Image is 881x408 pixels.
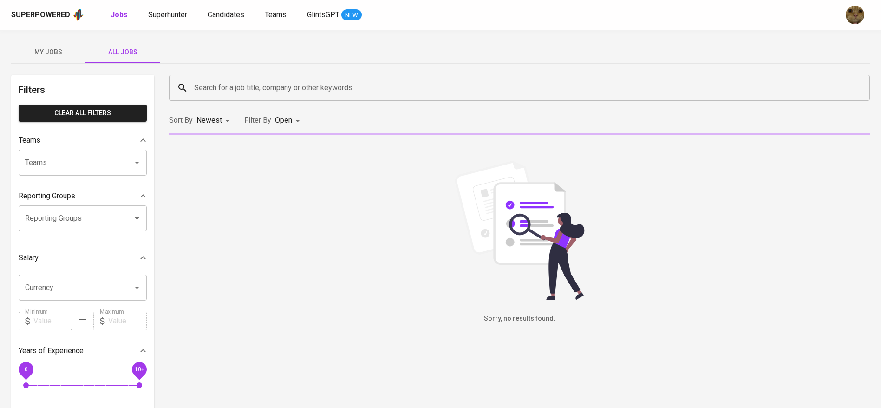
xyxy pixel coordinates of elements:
[111,10,128,19] b: Jobs
[11,8,85,22] a: Superpoweredapp logo
[134,366,144,372] span: 10+
[341,11,362,20] span: NEW
[846,6,864,24] img: ec6c0910-f960-4a00-a8f8-c5744e41279e.jpg
[17,46,80,58] span: My Jobs
[19,249,147,267] div: Salary
[19,342,147,360] div: Years of Experience
[169,314,870,324] h6: Sorry, no results found.
[19,252,39,263] p: Salary
[275,112,303,129] div: Open
[108,312,147,330] input: Value
[265,10,287,19] span: Teams
[275,116,292,125] span: Open
[33,312,72,330] input: Value
[148,9,189,21] a: Superhunter
[307,9,362,21] a: GlintsGPT NEW
[244,115,271,126] p: Filter By
[11,10,70,20] div: Superpowered
[450,161,589,300] img: file_searching.svg
[19,131,147,150] div: Teams
[148,10,187,19] span: Superhunter
[208,10,244,19] span: Candidates
[169,115,193,126] p: Sort By
[307,10,339,19] span: GlintsGPT
[111,9,130,21] a: Jobs
[72,8,85,22] img: app logo
[19,82,147,97] h6: Filters
[19,135,40,146] p: Teams
[208,9,246,21] a: Candidates
[26,107,139,119] span: Clear All filters
[196,112,233,129] div: Newest
[24,366,27,372] span: 0
[265,9,288,21] a: Teams
[19,187,147,205] div: Reporting Groups
[19,345,84,356] p: Years of Experience
[196,115,222,126] p: Newest
[131,212,144,225] button: Open
[91,46,154,58] span: All Jobs
[131,156,144,169] button: Open
[19,105,147,122] button: Clear All filters
[131,281,144,294] button: Open
[19,191,75,202] p: Reporting Groups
